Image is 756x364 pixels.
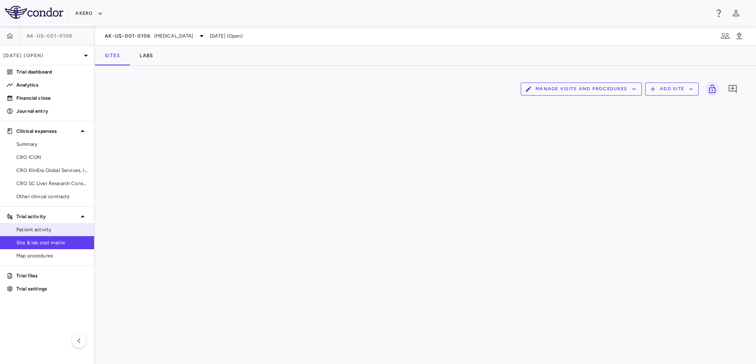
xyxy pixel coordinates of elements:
span: AK-US-001-0106 [27,33,73,39]
span: Patient activity [16,226,88,233]
button: Add comment [726,82,740,96]
button: Sites [95,46,130,65]
p: Trial dashboard [16,68,88,76]
p: Analytics [16,81,88,89]
p: Financial close [16,94,88,102]
p: Trial activity [16,213,78,220]
p: [DATE] (Open) [3,52,81,59]
button: Add Site [645,83,699,96]
button: Manage Visits and Procedures [521,83,642,96]
span: Summary [16,141,88,148]
p: Trial files [16,272,88,279]
span: CRO KlinEra Global Services, Inc [16,167,88,174]
span: [MEDICAL_DATA] [154,32,193,40]
img: logo-full-BYUhSk78.svg [5,6,63,19]
p: Clinical expenses [16,127,78,135]
span: Site & lab cost matrix [16,239,88,246]
span: Other clinical contracts [16,193,88,200]
span: Map procedures [16,252,88,259]
button: Akero [75,7,103,20]
span: CRO ICON [16,154,88,161]
span: [DATE] (Open) [210,32,243,40]
p: Journal entry [16,107,88,115]
p: Trial settings [16,285,88,293]
svg: Add comment [728,84,738,94]
span: CRO SC Liver Research Consortium LLC [16,180,88,187]
span: You do not have permission to lock or unlock grids [702,82,719,96]
button: Labs [130,46,163,65]
span: AK-US-001-0106 [105,33,151,39]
